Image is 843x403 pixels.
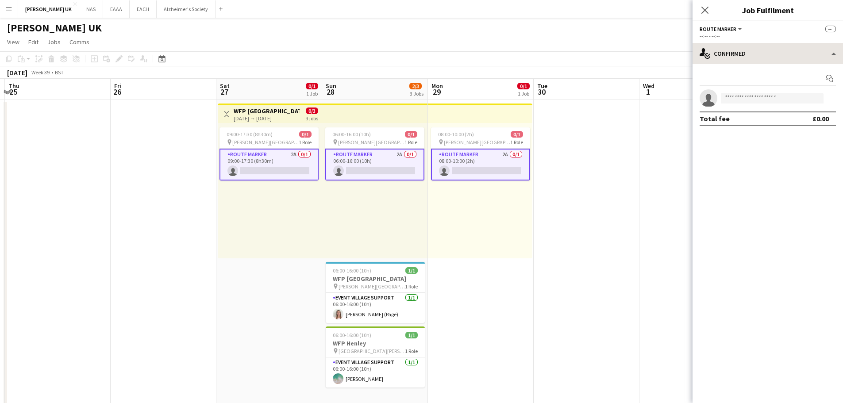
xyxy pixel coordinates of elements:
app-card-role: Route Marker2A0/106:00-16:00 (10h) [325,149,424,180]
span: [PERSON_NAME][GEOGRAPHIC_DATA] [339,283,405,290]
span: 1 [642,87,654,97]
span: 1 Role [299,139,312,146]
app-job-card: 08:00-10:00 (2h)0/1 [PERSON_NAME][GEOGRAPHIC_DATA]1 RoleRoute Marker2A0/108:00-10:00 (2h) [431,127,530,180]
h3: WFP [GEOGRAPHIC_DATA] [326,275,425,283]
span: Tue [537,82,547,90]
span: 06:00-16:00 (10h) [333,267,371,274]
div: Total fee [700,114,730,123]
span: Sun [326,82,336,90]
span: 0/3 [306,107,318,114]
h3: WFP [GEOGRAPHIC_DATA] [234,107,300,115]
h1: [PERSON_NAME] UK [7,21,102,35]
span: Fri [114,82,121,90]
h3: WFP Henley [326,339,425,347]
span: Edit [28,38,38,46]
button: EAAA [103,0,130,18]
div: £0.00 [812,114,829,123]
span: 30 [536,87,547,97]
span: [PERSON_NAME][GEOGRAPHIC_DATA] [338,139,404,146]
span: 2/3 [409,83,422,89]
span: 0/1 [299,131,312,138]
span: 08:00-10:00 (2h) [438,131,474,138]
app-job-card: 06:00-16:00 (10h)1/1WFP [GEOGRAPHIC_DATA] [PERSON_NAME][GEOGRAPHIC_DATA]1 RoleEvent Village Suppo... [326,262,425,323]
span: 1/1 [405,332,418,338]
div: [DATE] → [DATE] [234,115,300,122]
div: 3 jobs [306,114,318,122]
app-card-role: Route Marker2A0/108:00-10:00 (2h) [431,149,530,180]
span: Mon [431,82,443,90]
a: Comms [66,36,93,48]
span: Route Marker [700,26,736,32]
span: 09:00-17:30 (8h30m) [227,131,273,138]
span: Week 39 [29,69,51,76]
app-job-card: 06:00-16:00 (10h)0/1 [PERSON_NAME][GEOGRAPHIC_DATA]1 RoleRoute Marker2A0/106:00-16:00 (10h) [325,127,424,180]
a: Edit [25,36,42,48]
span: 29 [430,87,443,97]
span: [GEOGRAPHIC_DATA][PERSON_NAME] [339,348,405,354]
div: --:-- - --:-- [700,33,836,39]
span: 0/1 [405,131,417,138]
app-job-card: 09:00-17:30 (8h30m)0/1 [PERSON_NAME][GEOGRAPHIC_DATA]1 RoleRoute Marker2A0/109:00-17:30 (8h30m) [219,127,319,180]
button: EACH [130,0,157,18]
span: 28 [324,87,336,97]
span: Sat [220,82,230,90]
span: 1 Role [510,139,523,146]
span: Wed [643,82,654,90]
app-card-role: Event Village Support1/106:00-16:00 (10h)[PERSON_NAME] [326,357,425,388]
span: View [7,38,19,46]
span: 1 Role [405,283,418,290]
button: NAS [79,0,103,18]
span: 1/1 [405,267,418,274]
span: 0/1 [517,83,530,89]
a: View [4,36,23,48]
span: 1 Role [404,139,417,146]
div: 1 Job [306,90,318,97]
app-card-role: Route Marker2A0/109:00-17:30 (8h30m) [219,149,319,180]
span: 06:00-16:00 (10h) [333,332,371,338]
span: 0/1 [511,131,523,138]
a: Jobs [44,36,64,48]
div: 3 Jobs [410,90,423,97]
div: [DATE] [7,68,27,77]
span: -- [825,26,836,32]
h3: Job Fulfilment [693,4,843,16]
span: Thu [8,82,19,90]
span: 0/1 [306,83,318,89]
span: 26 [113,87,121,97]
span: [PERSON_NAME][GEOGRAPHIC_DATA] [444,139,510,146]
app-job-card: 06:00-16:00 (10h)1/1WFP Henley [GEOGRAPHIC_DATA][PERSON_NAME]1 RoleEvent Village Support1/106:00-... [326,326,425,388]
span: 25 [7,87,19,97]
div: BST [55,69,64,76]
button: Route Marker [700,26,743,32]
button: [PERSON_NAME] UK [18,0,79,18]
div: Confirmed [693,43,843,64]
div: 1 Job [518,90,529,97]
span: Jobs [47,38,61,46]
span: 1 Role [405,348,418,354]
span: 27 [219,87,230,97]
span: Comms [69,38,89,46]
app-card-role: Event Village Support1/106:00-16:00 (10h)[PERSON_NAME] (Page) [326,293,425,323]
span: 06:00-16:00 (10h) [332,131,371,138]
button: Alzheimer's Society [157,0,216,18]
span: [PERSON_NAME][GEOGRAPHIC_DATA] [232,139,299,146]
